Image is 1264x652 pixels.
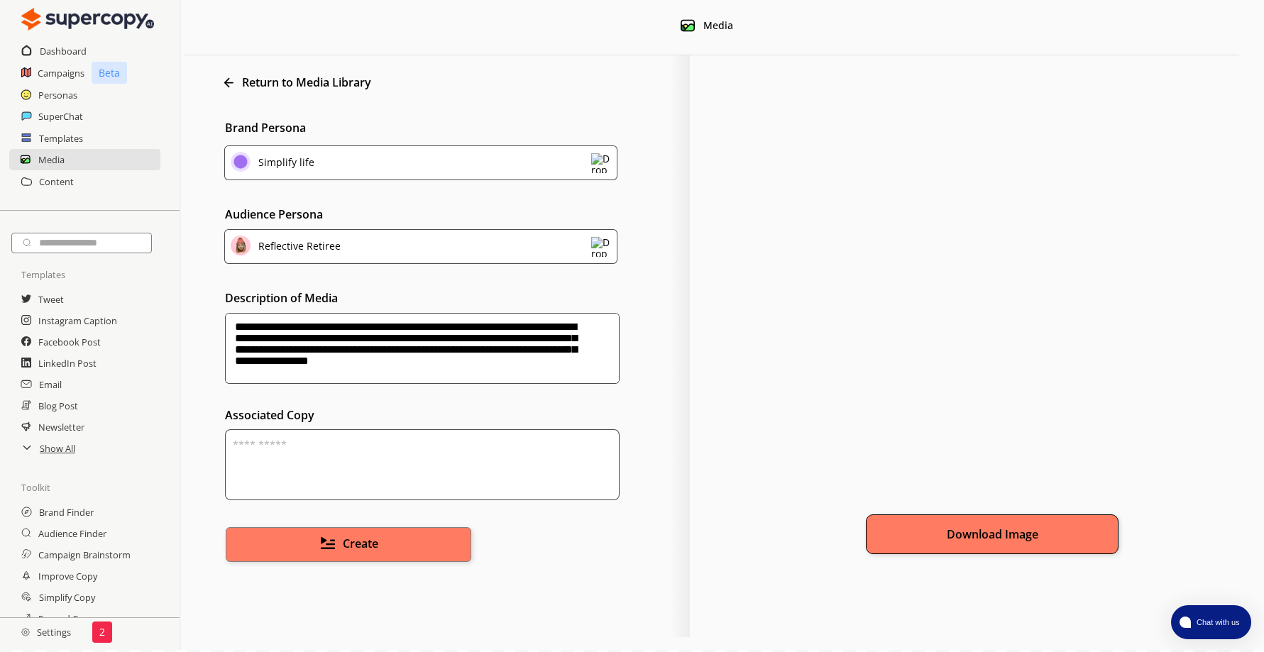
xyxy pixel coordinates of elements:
[21,5,154,33] img: Close
[225,209,690,220] p: Audience Persona
[40,438,75,459] a: Show All
[38,544,131,565] a: Campaign Brainstorm
[225,409,690,421] label: Associated Copy
[38,62,84,84] a: Campaigns
[253,153,314,177] div: Simplify life
[38,565,97,587] a: Improve Copy
[92,62,127,84] p: Beta
[231,152,251,172] img: Brand
[99,626,105,638] p: 2
[39,502,94,523] a: Brand Finder
[38,149,65,170] a: Media
[38,310,117,331] a: Instagram Caption
[225,122,690,133] p: Brand Persona
[39,374,62,395] a: Email
[343,536,378,551] span: Create
[225,292,690,304] p: Description of Media
[591,153,611,173] img: Dropdown
[38,608,94,629] a: Expand Copy
[38,523,106,544] a: Audience Finder
[253,237,341,260] div: Reflective Retiree
[40,40,87,62] a: Dashboard
[38,106,83,127] a: SuperChat
[39,587,95,608] a: Simplify Copy
[1191,617,1243,628] span: Chat with us
[681,18,695,33] img: Media Icon
[38,331,101,353] a: Facebook Post
[39,128,83,149] a: Templates
[38,289,64,310] a: Tweet
[758,59,1200,501] img: Generated image 1
[320,535,336,551] img: Playlist Icon
[199,70,669,94] div: Return to Media Library
[38,416,84,438] a: Newsletter
[21,628,30,636] img: Close
[38,353,97,374] a: LinkedIn Post
[226,527,471,562] button: Create
[38,395,78,416] a: Blog Post
[39,171,74,192] a: Content
[591,237,611,257] img: Dropdown
[703,20,733,31] div: Media
[231,236,251,255] img: Audience
[1171,605,1251,639] button: atlas-launcher
[866,514,1119,554] button: Download Image
[38,84,77,106] a: Personas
